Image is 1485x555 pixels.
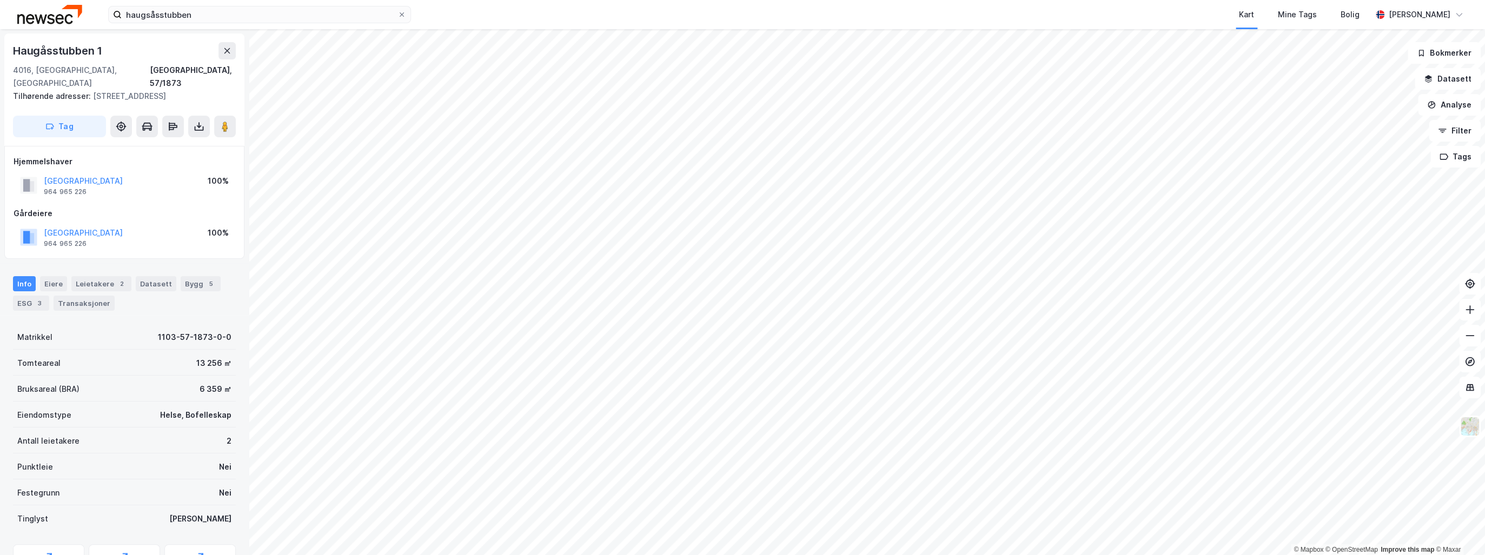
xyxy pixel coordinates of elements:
div: 13 256 ㎡ [196,357,231,370]
div: Matrikkel [17,331,52,344]
div: 100% [208,175,229,188]
div: 100% [208,226,229,239]
div: [GEOGRAPHIC_DATA], 57/1873 [150,64,236,90]
div: Datasett [136,276,176,291]
div: [PERSON_NAME] [169,512,231,525]
div: 1103-57-1873-0-0 [158,331,231,344]
button: Bokmerker [1408,42,1481,64]
div: Eiere [40,276,67,291]
a: Improve this map [1381,546,1434,553]
div: Helse, Bofelleskap [160,409,231,422]
span: Tilhørende adresser: [13,91,93,101]
button: Datasett [1415,68,1481,90]
div: Bruksareal (BRA) [17,383,79,396]
button: Tags [1430,146,1481,168]
div: Gårdeiere [14,207,235,220]
div: 2 [227,434,231,447]
div: Transaksjoner [54,296,115,311]
iframe: Chat Widget [1431,503,1485,555]
div: Bygg [181,276,221,291]
button: Analyse [1418,94,1481,116]
div: Info [13,276,36,291]
button: Tag [13,116,106,137]
div: 5 [205,278,216,289]
div: [STREET_ADDRESS] [13,90,227,103]
div: Mine Tags [1278,8,1317,21]
div: Tomteareal [17,357,61,370]
div: Kontrollprogram for chat [1431,503,1485,555]
div: Hjemmelshaver [14,155,235,168]
div: 4016, [GEOGRAPHIC_DATA], [GEOGRAPHIC_DATA] [13,64,150,90]
div: [PERSON_NAME] [1389,8,1450,21]
a: OpenStreetMap [1325,546,1378,553]
img: newsec-logo.f6e21ccffca1b3a03d2d.png [17,5,82,24]
a: Mapbox [1294,546,1323,553]
div: Eiendomstype [17,409,71,422]
div: Leietakere [71,276,131,291]
div: Kart [1239,8,1254,21]
img: Z [1460,416,1480,437]
div: ESG [13,296,49,311]
div: Nei [219,486,231,499]
div: 3 [34,298,45,309]
div: Nei [219,460,231,473]
input: Søk på adresse, matrikkel, gårdeiere, leietakere eller personer [122,6,397,23]
div: Punktleie [17,460,53,473]
div: Antall leietakere [17,434,79,447]
div: Bolig [1341,8,1360,21]
div: Haugåsstubben 1 [13,42,104,59]
div: 6 359 ㎡ [200,383,231,396]
div: 964 965 226 [44,188,87,196]
div: 964 965 226 [44,239,87,248]
div: 2 [116,278,127,289]
div: Festegrunn [17,486,59,499]
div: Tinglyst [17,512,48,525]
button: Filter [1429,120,1481,142]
